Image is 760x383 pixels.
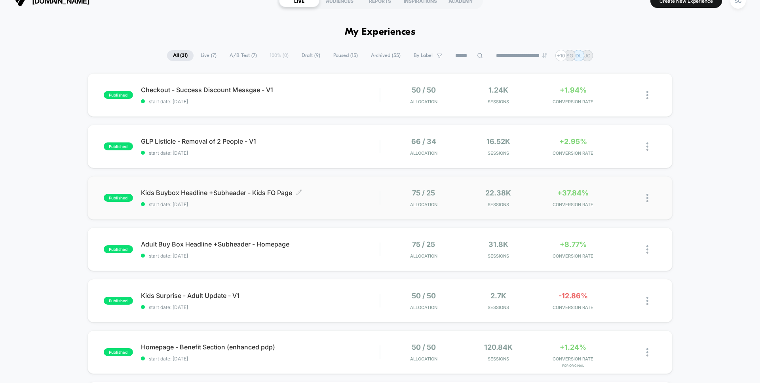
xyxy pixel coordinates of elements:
span: for Original [538,364,608,368]
p: DL [576,53,582,59]
span: CONVERSION RATE [538,150,608,156]
span: Sessions [463,99,534,104]
span: start date: [DATE] [141,253,380,259]
span: +37.84% [557,189,589,197]
span: Kids Surprise - Adult Update - V1 [141,292,380,300]
img: end [542,53,547,58]
span: By Label [414,53,433,59]
span: Allocation [410,356,437,362]
img: close [646,348,648,356]
span: 22.38k [485,189,511,197]
span: +2.95% [559,137,587,146]
span: published [104,297,133,305]
img: close [646,142,648,151]
span: Allocation [410,150,437,156]
span: +1.24% [560,343,586,351]
span: 120.84k [484,343,513,351]
span: published [104,348,133,356]
p: JC [584,53,591,59]
span: published [104,194,133,202]
span: 1.24k [488,86,508,94]
h1: My Experiences [345,27,416,38]
span: Allocation [410,305,437,310]
span: Draft ( 9 ) [296,50,326,61]
span: A/B Test ( 7 ) [224,50,263,61]
span: published [104,142,133,150]
span: Sessions [463,305,534,310]
span: Checkout - Success Discount Messgae - V1 [141,86,380,94]
span: start date: [DATE] [141,150,380,156]
p: SG [566,53,573,59]
span: 50 / 50 [412,292,436,300]
span: start date: [DATE] [141,304,380,310]
span: Paused ( 15 ) [327,50,364,61]
span: Allocation [410,99,437,104]
span: published [104,245,133,253]
span: 2.7k [490,292,506,300]
span: CONVERSION RATE [538,202,608,207]
span: Adult Buy Box Headline +Subheader - Homepage [141,240,380,248]
span: Sessions [463,202,534,207]
span: Sessions [463,253,534,259]
span: Sessions [463,150,534,156]
span: Allocation [410,253,437,259]
span: Kids Buybox Headline +Subheader - Kids FO Page [141,189,380,197]
span: CONVERSION RATE [538,253,608,259]
span: 16.52k [486,137,510,146]
span: start date: [DATE] [141,356,380,362]
span: Homepage - Benefit Section (enhanced pdp) [141,343,380,351]
span: Allocation [410,202,437,207]
span: All ( 31 ) [167,50,194,61]
span: CONVERSION RATE [538,99,608,104]
span: -12.86% [559,292,588,300]
span: CONVERSION RATE [538,356,608,362]
span: Sessions [463,356,534,362]
span: published [104,91,133,99]
span: 75 / 25 [412,240,435,248]
span: GLP Listicle - Removal of 2 People - V1 [141,137,380,145]
span: Live ( 7 ) [195,50,222,61]
img: close [646,194,648,202]
span: Archived ( 55 ) [365,50,407,61]
span: start date: [DATE] [141,201,380,207]
div: + 10 [555,50,567,61]
span: CONVERSION RATE [538,305,608,310]
img: close [646,297,648,305]
span: 66 / 34 [411,137,436,146]
span: 50 / 50 [412,86,436,94]
img: close [646,91,648,99]
span: 50 / 50 [412,343,436,351]
span: 75 / 25 [412,189,435,197]
span: start date: [DATE] [141,99,380,104]
span: +8.77% [560,240,587,248]
span: 31.8k [488,240,508,248]
span: +1.94% [560,86,587,94]
img: close [646,245,648,254]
